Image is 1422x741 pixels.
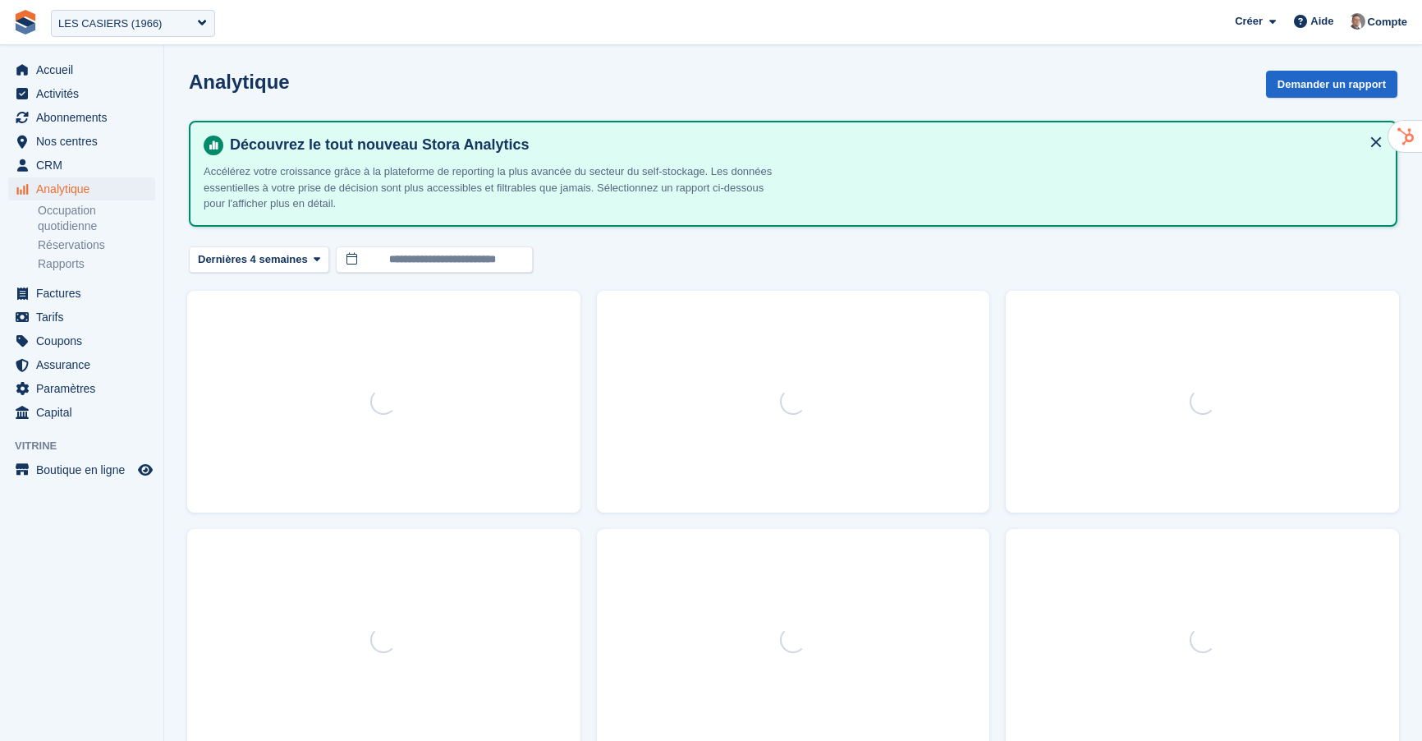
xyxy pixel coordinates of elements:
[58,16,162,32] div: LES CASIERS (1966)
[36,82,135,105] span: Activités
[13,10,38,35] img: stora-icon-8386f47178a22dfd0bd8f6a31ec36ba5ce8667c1dd55bd0f319d3a0aa187defe.svg
[36,130,135,153] span: Nos centres
[8,353,155,376] a: menu
[36,329,135,352] span: Coupons
[189,246,329,274] button: Dernières 4 semaines
[36,458,135,481] span: Boutique en ligne
[8,106,155,129] a: menu
[8,306,155,329] a: menu
[38,256,155,272] a: Rapports
[38,203,155,234] a: Occupation quotidienne
[36,282,135,305] span: Factures
[8,329,155,352] a: menu
[8,401,155,424] a: menu
[1349,13,1365,30] img: Sebastien Bonnier
[8,458,155,481] a: menu
[36,306,135,329] span: Tarifs
[36,177,135,200] span: Analytique
[36,58,135,81] span: Accueil
[8,177,155,200] a: menu
[36,353,135,376] span: Assurance
[38,237,155,253] a: Réservations
[8,154,155,177] a: menu
[36,377,135,400] span: Paramètres
[198,251,308,268] span: Dernières 4 semaines
[1310,13,1333,30] span: Aide
[204,163,778,212] p: Accélérez votre croissance grâce à la plateforme de reporting la plus avancée du secteur du self-...
[8,282,155,305] a: menu
[1266,71,1397,98] button: Demander un rapport
[8,130,155,153] a: menu
[36,401,135,424] span: Capital
[8,82,155,105] a: menu
[8,377,155,400] a: menu
[36,154,135,177] span: CRM
[8,58,155,81] a: menu
[1368,14,1407,30] span: Compte
[189,71,290,93] h2: Analytique
[1235,13,1263,30] span: Créer
[223,136,1383,154] h4: Découvrez le tout nouveau Stora Analytics
[36,106,135,129] span: Abonnements
[15,438,163,454] span: Vitrine
[135,460,155,480] a: Boutique d'aperçu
